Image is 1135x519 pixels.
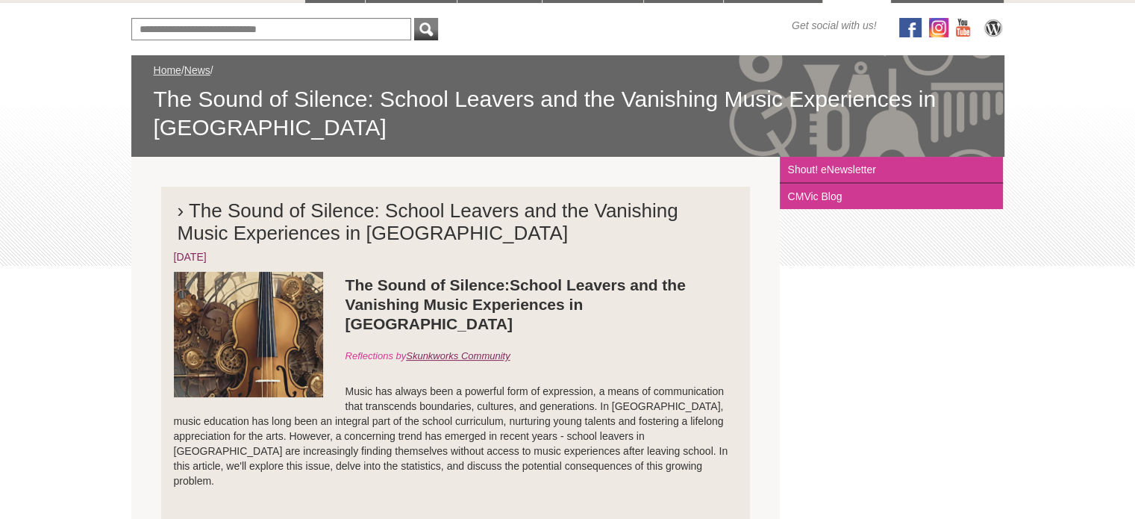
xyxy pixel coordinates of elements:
[929,18,948,37] img: icon-instagram.png
[174,384,738,488] p: Music has always been a powerful form of expression, a means of communication that transcends bou...
[792,18,877,33] span: Get social with us!
[780,184,1003,209] a: CMVic Blog
[154,63,982,142] div: / /
[154,64,181,76] a: Home
[406,350,510,361] a: Skunkworks Community
[345,350,510,361] em: Reflections by
[184,64,210,76] a: News
[174,276,738,334] h3: School Leavers and the Vanishing Music Experiences in [GEOGRAPHIC_DATA]
[780,157,1003,184] a: Shout! eNewsletter
[174,199,738,249] h2: › The Sound of Silence: School Leavers and the Vanishing Music Experiences in [GEOGRAPHIC_DATA]
[982,18,1004,37] img: CMVic Blog
[174,272,323,397] img: violin.png
[154,85,982,142] span: The Sound of Silence: School Leavers and the Vanishing Music Experiences in [GEOGRAPHIC_DATA]
[345,276,510,293] strong: The Sound of Silence:
[174,249,738,264] div: [DATE]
